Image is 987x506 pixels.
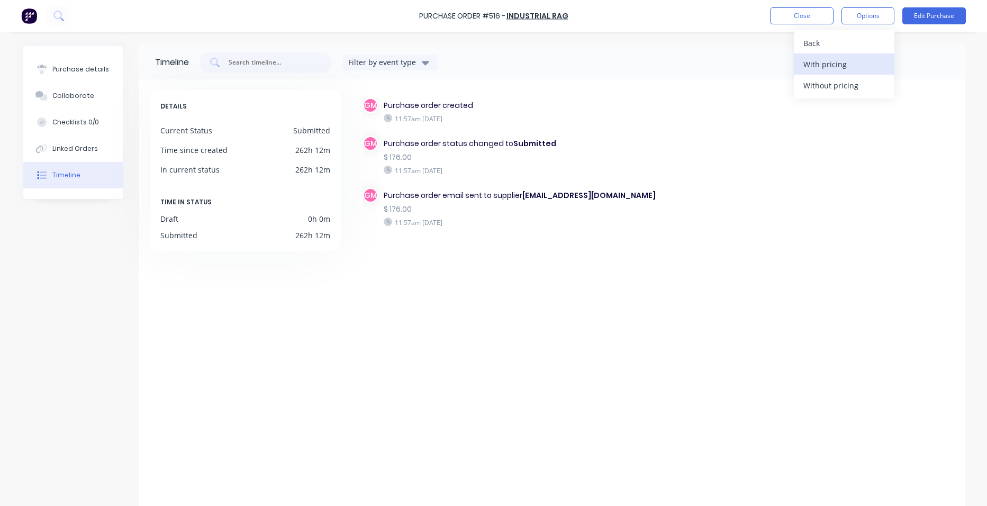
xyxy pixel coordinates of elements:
div: $ 176.00 [384,204,657,215]
div: Timeline [155,56,189,69]
div: GM [363,135,378,151]
div: With pricing [803,57,885,72]
img: Factory [21,8,37,24]
div: Purchase order created [384,100,657,111]
div: $ 176.00 [384,152,657,163]
div: Without pricing [803,78,885,93]
div: Back [803,35,885,51]
div: Checklists 0/0 [52,118,99,127]
button: Linked Orders [23,135,123,162]
div: 0h 0m [308,213,330,224]
div: Draft [160,213,178,224]
span: TIME IN STATUS [160,196,212,208]
button: Purchase details [23,56,123,83]
div: 262h 12m [295,164,330,175]
div: Purchase order status changed to [384,138,657,149]
input: Search timeline... [228,57,315,68]
div: Current Status [160,125,212,136]
div: Filter by event type [348,57,419,68]
div: 262h 12m [295,144,330,156]
div: Submitted [293,125,330,136]
a: Industrial Rag [506,11,568,21]
button: Filter by event type [342,55,438,70]
button: Close [770,7,834,24]
div: 11:57am [DATE] [384,218,657,227]
div: 262h 12m [295,230,330,241]
div: Collaborate [52,91,94,101]
div: In current status [160,164,220,175]
div: GM [363,187,378,203]
div: Submitted [160,230,197,241]
button: Edit Purchase [902,7,966,24]
div: 11:57am [DATE] [384,114,657,123]
div: GM [363,97,378,113]
div: 11:57am [DATE] [384,166,657,175]
div: Time since created [160,144,228,156]
div: Linked Orders [52,144,98,153]
button: Collaborate [23,83,123,109]
button: Options [841,7,894,24]
button: Checklists 0/0 [23,109,123,135]
div: Purchase Order #516 - [419,11,505,22]
div: Timeline [52,170,80,180]
b: [EMAIL_ADDRESS][DOMAIN_NAME] [522,190,656,201]
div: Purchase details [52,65,109,74]
button: Timeline [23,162,123,188]
b: Submitted [513,138,556,149]
span: DETAILS [160,101,187,112]
div: Purchase order email sent to supplier [384,190,657,201]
